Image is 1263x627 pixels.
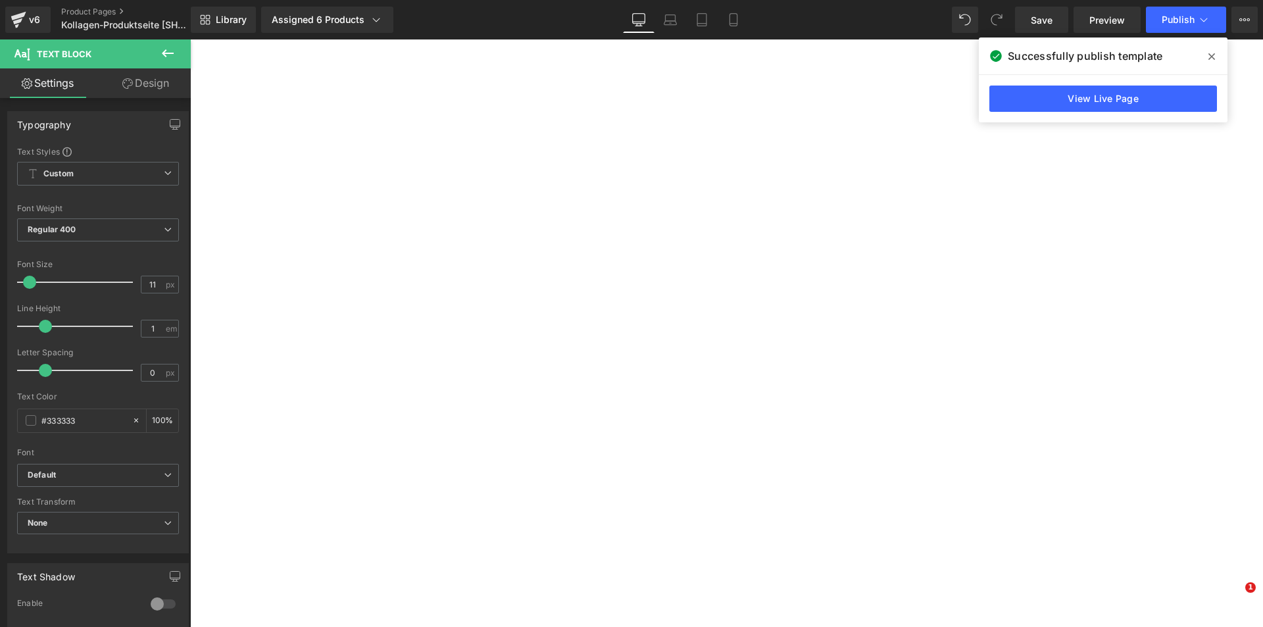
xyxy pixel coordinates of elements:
span: Kollagen-Produktseite [SHOMUGO 2025-06] [61,20,187,30]
span: Preview [1089,13,1125,27]
a: Design [98,68,193,98]
span: Save [1031,13,1052,27]
iframe: Intercom live chat [1218,582,1250,614]
b: Regular 400 [28,224,76,234]
div: Text Transform [17,497,179,507]
span: Publish [1162,14,1195,25]
i: Default [28,470,56,481]
span: px [166,280,177,289]
div: Font [17,448,179,457]
a: Tablet [686,7,718,33]
span: Library [216,14,247,26]
a: v6 [5,7,51,33]
a: Desktop [623,7,655,33]
button: Publish [1146,7,1226,33]
div: Text Shadow [17,564,75,582]
div: v6 [26,11,43,28]
div: Font Weight [17,204,179,213]
button: Redo [983,7,1010,33]
div: Text Styles [17,146,179,157]
a: Laptop [655,7,686,33]
span: Successfully publish template [1008,48,1162,64]
span: em [166,324,177,333]
div: % [147,409,178,432]
input: Color [41,413,126,428]
b: None [28,518,48,528]
div: Text Color [17,392,179,401]
div: Assigned 6 Products [272,13,383,26]
a: View Live Page [989,86,1217,112]
div: Letter Spacing [17,348,179,357]
span: px [166,368,177,377]
div: Font Size [17,260,179,269]
a: Mobile [718,7,749,33]
a: Product Pages [61,7,212,17]
div: Line Height [17,304,179,313]
a: New Library [191,7,256,33]
a: Preview [1074,7,1141,33]
b: Custom [43,168,74,180]
span: Text Block [37,49,91,59]
button: More [1231,7,1258,33]
div: Enable [17,598,137,612]
button: Undo [952,7,978,33]
div: Typography [17,112,71,130]
span: 1 [1245,582,1256,593]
